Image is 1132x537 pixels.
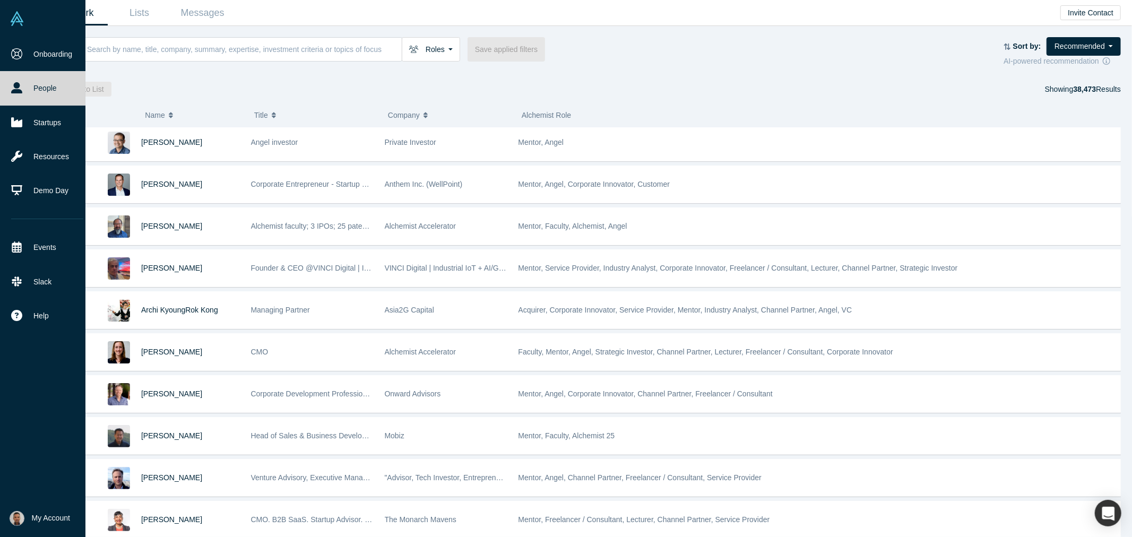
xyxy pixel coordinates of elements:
[388,104,511,126] button: Company
[141,473,202,482] a: [PERSON_NAME]
[519,431,615,440] span: Mentor, Faculty, Alchemist 25
[251,431,412,440] span: Head of Sales & Business Development (interim)
[108,383,130,405] img: Josh Ewing's Profile Image
[141,515,202,524] a: [PERSON_NAME]
[519,180,670,188] span: Mentor, Angel, Corporate Innovator, Customer
[141,348,202,356] a: [PERSON_NAME]
[145,104,165,126] span: Name
[519,515,770,524] span: Mentor, Freelancer / Consultant, Lecturer, Channel Partner, Service Provider
[141,222,202,230] a: [PERSON_NAME]
[108,341,130,363] img: Devon Crews's Profile Image
[385,264,576,272] span: VINCI Digital | Industrial IoT + AI/GenAI Strategic Advisory
[385,473,509,482] span: "Advisor, Tech Investor, Entrepreneur"
[108,132,130,154] img: Danny Chee's Profile Image
[468,37,545,62] button: Save applied filters
[1004,56,1121,67] div: AI-powered recommendation
[141,264,202,272] a: [PERSON_NAME]
[385,222,456,230] span: Alchemist Accelerator
[522,111,571,119] span: Alchemist Role
[62,82,111,97] button: Add to List
[108,215,130,238] img: Adam Sah's Profile Image
[519,348,893,356] span: Faculty, Mentor, Angel, Strategic Investor, Channel Partner, Lecturer, Freelancer / Consultant, C...
[519,264,958,272] span: Mentor, Service Provider, Industry Analyst, Corporate Innovator, Freelancer / Consultant, Lecture...
[33,310,49,322] span: Help
[108,257,130,280] img: Fabio Bottacci's Profile Image
[141,180,202,188] a: [PERSON_NAME]
[385,180,463,188] span: Anthem Inc. (WellPoint)
[385,306,434,314] span: Asia2G Capital
[108,1,171,25] a: Lists
[251,138,298,146] span: Angel investor
[32,513,70,524] span: My Account
[1060,5,1121,20] button: Invite Contact
[251,264,474,272] span: Founder & CEO @VINCI Digital | IIoT + AI/GenAI Strategic Advisory
[251,473,402,482] span: Venture Advisory, Executive Management, VC
[251,222,473,230] span: Alchemist faculty; 3 IPOs; 25 patents; VC and angel; early@Google
[141,138,202,146] a: [PERSON_NAME]
[86,37,402,62] input: Search by name, title, company, summary, expertise, investment criteria or topics of focus
[108,425,130,447] img: Michael Chang's Profile Image
[251,180,403,188] span: Corporate Entrepreneur - Startup CEO Mentor
[402,37,460,62] button: Roles
[519,473,762,482] span: Mentor, Angel, Channel Partner, Freelancer / Consultant, Service Provider
[251,515,598,524] span: CMO. B2B SaaS. Startup Advisor. Non-Profit Leader. TEDx Speaker. Founding LP at How Women Invest.
[519,222,627,230] span: Mentor, Faculty, Alchemist, Angel
[519,389,773,398] span: Mentor, Angel, Corporate Innovator, Channel Partner, Freelancer / Consultant
[388,104,420,126] span: Company
[251,306,310,314] span: Managing Partner
[10,511,70,526] button: My Account
[141,306,218,314] a: Archi KyoungRok Kong
[108,509,130,531] img: Sonya Pelia's Profile Image
[251,348,269,356] span: CMO
[1073,85,1121,93] span: Results
[141,389,202,398] a: [PERSON_NAME]
[385,515,456,524] span: The Monarch Mavens
[519,306,852,314] span: Acquirer, Corporate Innovator, Service Provider, Mentor, Industry Analyst, Channel Partner, Angel...
[385,138,436,146] span: Private Investor
[171,1,234,25] a: Messages
[141,431,202,440] a: [PERSON_NAME]
[385,348,456,356] span: Alchemist Accelerator
[108,299,130,322] img: Archi KyoungRok Kong's Profile Image
[1047,37,1121,56] button: Recommended
[1013,42,1041,50] strong: Sort by:
[10,511,24,526] img: Dilip Mohapatra's Account
[385,431,404,440] span: Mobiz
[108,174,130,196] img: Christian Busch's Profile Image
[1045,82,1121,97] div: Showing
[254,104,377,126] button: Title
[385,389,441,398] span: Onward Advisors
[254,104,268,126] span: Title
[519,138,564,146] span: Mentor, Angel
[108,467,130,489] img: Thomas Vogel's Profile Image
[251,389,532,398] span: Corporate Development Professional | ex-Visa, Autodesk, Synopsys, Bright Machines
[1073,85,1096,93] strong: 38,473
[10,11,24,26] img: Alchemist Vault Logo
[145,104,243,126] button: Name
